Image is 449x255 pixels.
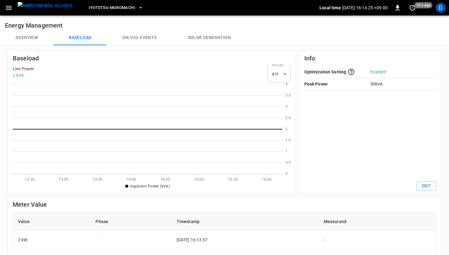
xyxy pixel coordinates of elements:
th: Measurand [319,212,436,231]
label: Time Range [272,63,288,68]
text: 14:30 [160,177,170,182]
text: 15:00 [194,177,204,182]
button: Dr/V2G events [107,30,172,45]
button: set refresh interval [407,3,417,13]
button: Solar generation [172,30,246,45]
h6: Info [304,53,436,63]
text: 2 [285,127,288,131]
h6: Meter Value [13,200,436,209]
text: 16:00 [262,177,271,182]
button: Iyotetsu-Muromachi [86,2,146,14]
div: 4 H [267,66,291,82]
text: 1.5 [285,138,291,143]
p: Live Power [13,66,34,72]
text: 13:00 [59,177,68,182]
p: Local time [319,5,341,11]
text: 13:30 [93,177,103,182]
p: Peak Power [304,81,370,87]
button: Edit [416,181,436,191]
span: Iyotetsu-Muromachi [89,4,135,11]
text: 14:00 [126,177,136,182]
span: 10 s ago [414,2,433,8]
text: 0.5 [285,160,291,165]
p: [DATE] 16:14:25 +09:00 [342,5,388,11]
th: Value [13,212,90,231]
h6: Baseload [13,53,291,63]
img: ampcontrol.io logo [18,2,73,10]
p: 50 kVA [370,81,436,87]
td: - [319,231,436,249]
text: 3.5 [285,93,291,98]
p: Optimization Setting [304,69,346,75]
text: 15:30 [228,177,238,182]
text: 4 [285,82,288,86]
div: profile-icon [436,3,446,13]
span: Apparent Power (kVA) [130,184,170,188]
td: 2 kW [13,231,90,249]
p: 2 kVA [13,72,34,79]
th: Phase [90,212,171,231]
text: 12:30 [25,177,35,182]
text: 1 [285,149,288,154]
th: Timestamp [172,212,319,231]
text: 0 [285,172,288,176]
td: - [90,231,171,249]
text: 3 [285,104,288,109]
text: 2.5 [285,116,291,120]
button: Baseload [53,30,107,45]
td: [DATE] 16:13:57 [172,231,319,249]
p: Enabled [370,69,436,75]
